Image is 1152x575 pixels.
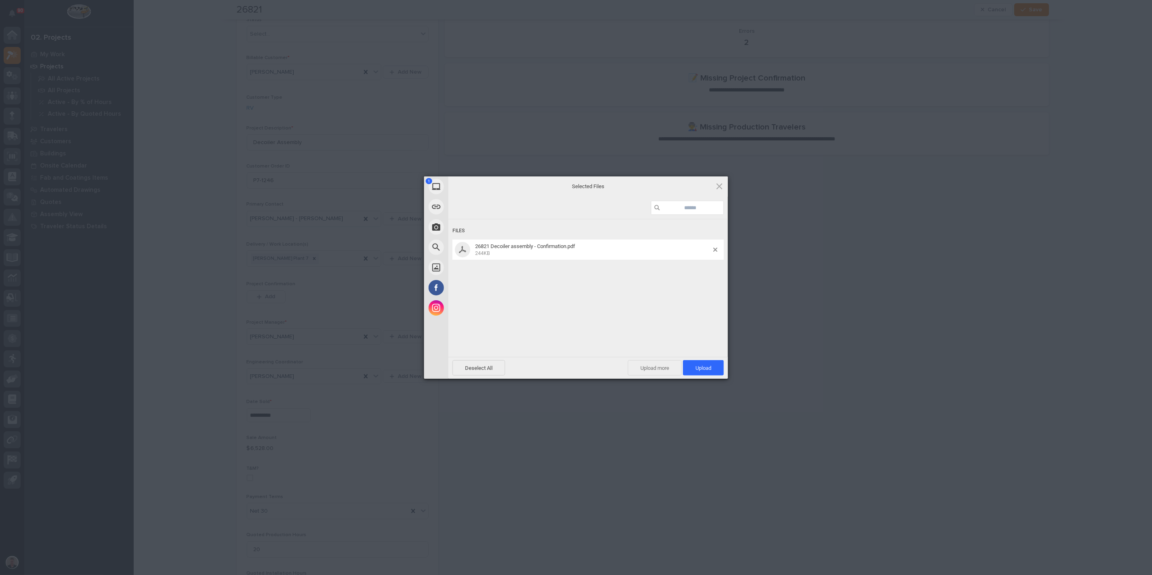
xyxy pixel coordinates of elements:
[452,360,505,376] span: Deselect All
[452,223,724,238] div: Files
[424,237,521,257] div: Web Search
[473,243,713,257] span: 26821 Decoiler assembly - Confirmation.pdf
[424,217,521,237] div: Take Photo
[507,182,669,190] span: Selected Files
[424,176,521,197] div: My Device
[475,250,490,256] span: 244KB
[424,257,521,278] div: Unsplash
[683,360,724,376] span: Upload
[424,278,521,298] div: Facebook
[475,243,575,249] span: 26821 Decoiler assembly - Confirmation.pdf
[424,298,521,318] div: Instagram
[695,365,711,371] span: Upload
[424,197,521,217] div: Link (URL)
[628,360,682,376] span: Upload more
[426,178,432,184] span: 1
[715,182,724,191] span: Click here or hit ESC to close picker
